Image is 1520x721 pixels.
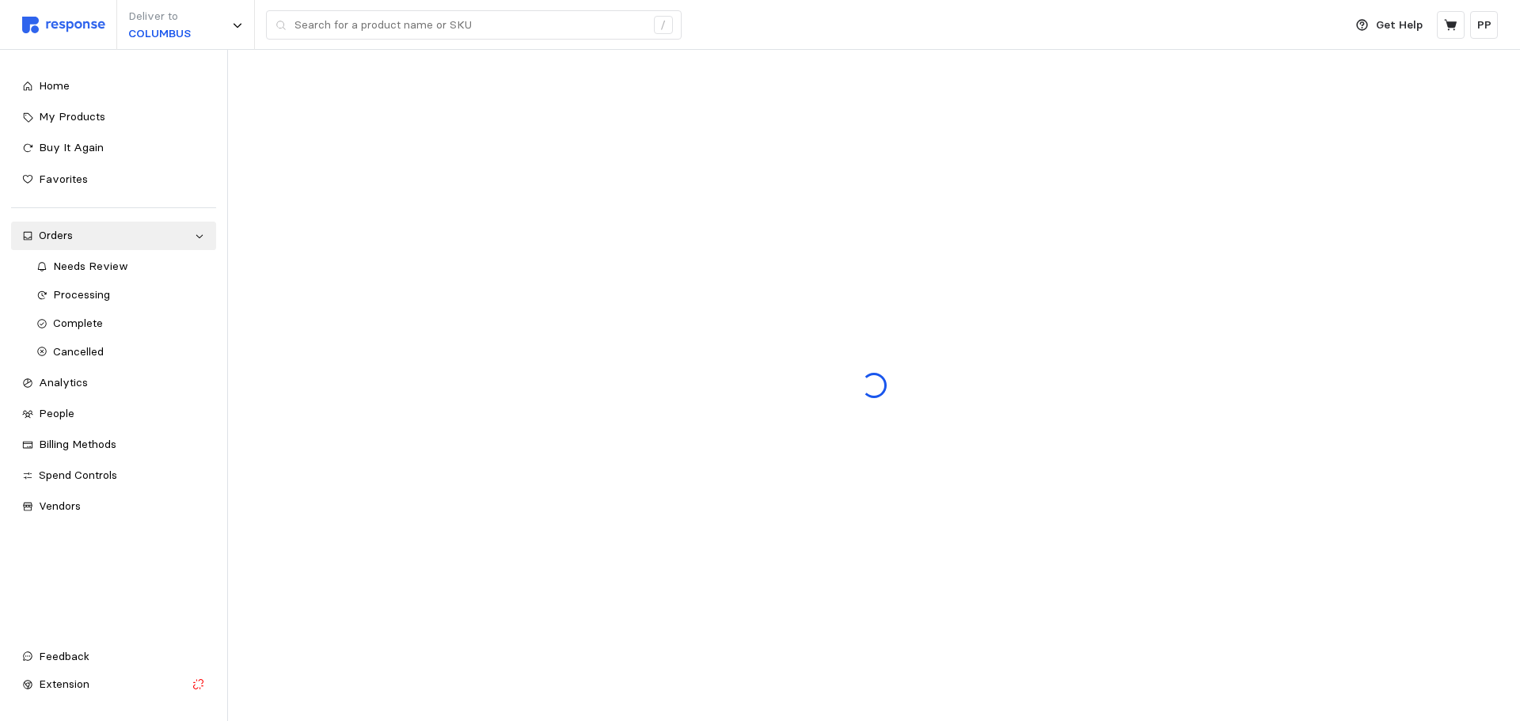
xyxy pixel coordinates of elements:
[11,492,216,521] a: Vendors
[11,369,216,397] a: Analytics
[39,375,88,389] span: Analytics
[53,259,128,273] span: Needs Review
[22,17,105,33] img: svg%3e
[11,431,216,459] a: Billing Methods
[25,281,217,309] a: Processing
[25,309,217,338] a: Complete
[39,649,89,663] span: Feedback
[39,437,116,451] span: Billing Methods
[39,140,104,154] span: Buy It Again
[39,109,105,123] span: My Products
[39,78,70,93] span: Home
[11,643,216,671] button: Feedback
[11,400,216,428] a: People
[128,8,191,25] p: Deliver to
[11,134,216,162] a: Buy It Again
[53,287,110,302] span: Processing
[11,461,216,490] a: Spend Controls
[39,172,88,186] span: Favorites
[53,316,103,330] span: Complete
[39,677,89,691] span: Extension
[11,72,216,101] a: Home
[39,499,81,513] span: Vendors
[1470,11,1498,39] button: PP
[1477,17,1491,34] p: PP
[25,338,217,366] a: Cancelled
[654,16,673,35] div: /
[11,103,216,131] a: My Products
[39,468,117,482] span: Spend Controls
[11,165,216,194] a: Favorites
[39,406,74,420] span: People
[294,11,645,40] input: Search for a product name or SKU
[11,222,216,250] a: Orders
[1347,10,1432,40] button: Get Help
[128,25,191,43] p: COLUMBUS
[39,227,188,245] div: Orders
[53,344,104,359] span: Cancelled
[11,670,216,699] button: Extension
[1376,17,1423,34] p: Get Help
[25,252,217,281] a: Needs Review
